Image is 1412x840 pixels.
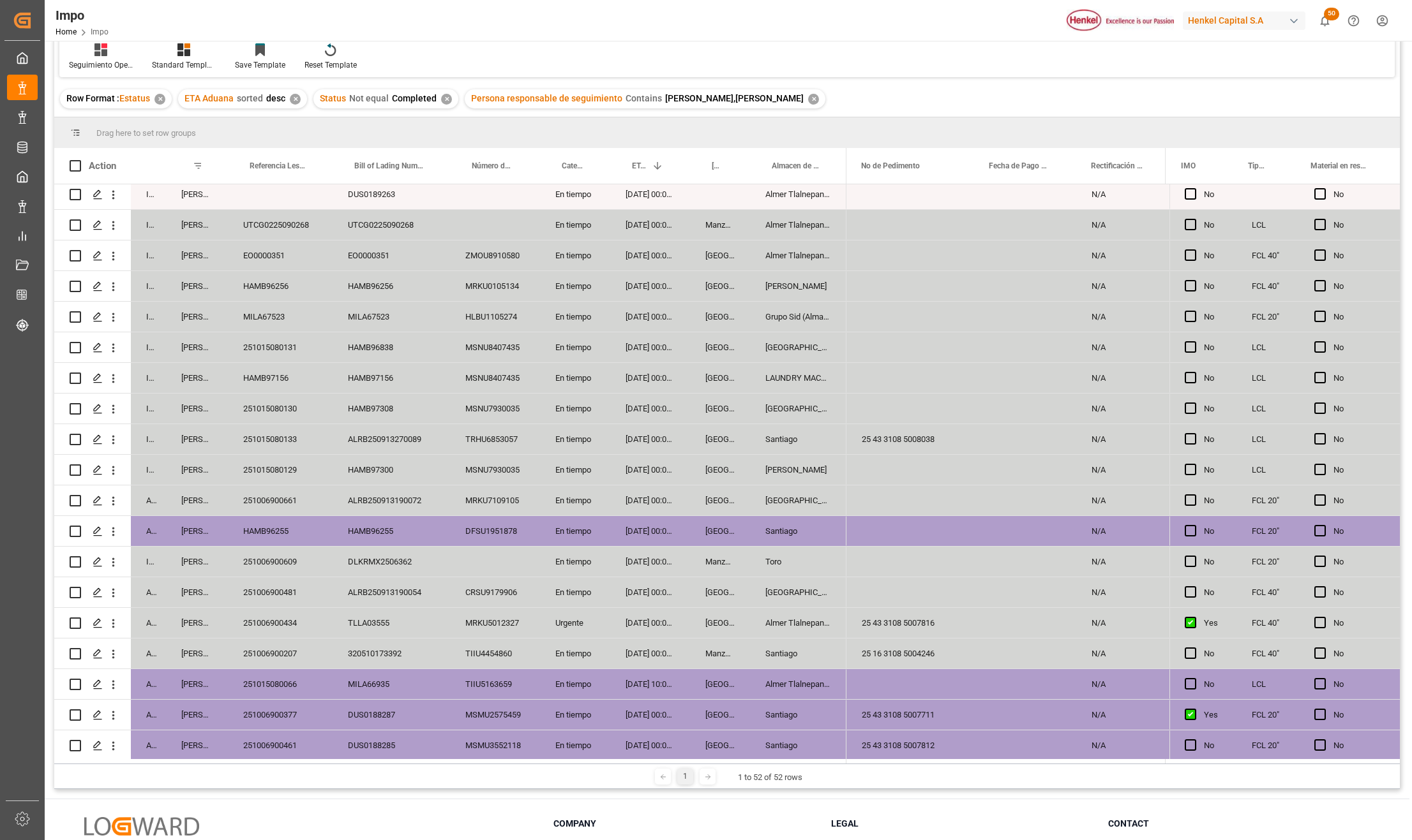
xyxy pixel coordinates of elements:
div: Press SPACE to select this row. [54,271,846,302]
div: 251015080129 [228,455,333,485]
div: Press SPACE to select this row. [54,547,846,577]
div: N/A [1076,394,1173,424]
div: 25 43 3108 5008038 [846,424,974,454]
div: [GEOGRAPHIC_DATA] [690,455,750,485]
div: Arrived [131,577,166,607]
div: En tiempo [540,577,610,607]
div: Action [89,160,116,172]
div: Arrived [131,516,166,546]
div: [DATE] 00:00:00 [610,394,690,424]
div: Press SPACE to select this row. [54,700,846,730]
div: [PERSON_NAME] [166,332,228,362]
div: DLKRMX2506362 [333,547,450,577]
div: N/A [1076,638,1173,668]
div: [DATE] 10:00:00 [610,669,690,699]
div: [GEOGRAPHIC_DATA] [690,240,750,270]
div: [DATE] 00:00:00 [610,363,690,393]
div: ZMOU8910580 [450,240,540,270]
div: [GEOGRAPHIC_DATA] [750,485,846,515]
span: Completed [392,93,437,103]
span: Drag here to set row groups [96,128,196,138]
div: 251006900377 [228,700,333,730]
div: DUS0188285 [333,730,450,760]
div: 25 43 3108 5007711 [846,700,974,730]
div: N/A [1076,485,1173,515]
div: MSNU8407435 [450,332,540,362]
div: MSNU7930035 [450,455,540,485]
div: Press SPACE to select this row. [54,332,846,363]
div: Press SPACE to select this row. [1169,210,1400,240]
div: Press SPACE to select this row. [1169,271,1400,302]
div: [PERSON_NAME] [166,424,228,454]
div: Press SPACE to select this row. [1169,332,1400,363]
div: ✕ [154,94,165,105]
div: [PERSON_NAME] [166,638,228,668]
div: [DATE] 00:00:00 [610,516,690,546]
div: Save Template [235,59,285,71]
span: ETA Aduana [632,161,647,170]
div: In progress [131,302,166,332]
div: In progress [131,363,166,393]
div: No [1333,302,1385,332]
div: No [1204,180,1221,209]
span: Row Format : [66,93,119,103]
div: Manzanillo [690,210,750,240]
div: Press SPACE to select this row. [1169,302,1400,332]
div: [PERSON_NAME] [166,455,228,485]
div: LCL [1236,210,1299,240]
div: Grupo Sid (Almacenaje y Distribucion AVIOR) [750,302,846,332]
div: Press SPACE to select this row. [54,210,846,240]
div: TIIU4454860 [450,638,540,668]
div: EO0000351 [333,240,450,270]
div: En tiempo [540,730,610,760]
div: FCL 20" [1236,302,1299,332]
div: LCL [1236,669,1299,699]
div: [GEOGRAPHIC_DATA] [690,608,750,638]
div: FCL 20" [1236,485,1299,515]
span: Número de Contenedor [472,161,513,170]
span: [GEOGRAPHIC_DATA] - Locode [712,161,723,170]
div: No [1204,272,1221,301]
div: Press SPACE to select this row. [54,179,846,210]
div: Press SPACE to select this row. [54,455,846,485]
div: En tiempo [540,271,610,301]
div: En tiempo [540,547,610,577]
div: Press SPACE to select this row. [1169,424,1400,455]
div: TIIU5163659 [450,669,540,699]
div: N/A [1076,730,1173,760]
div: [GEOGRAPHIC_DATA] [690,516,750,546]
div: No [1204,241,1221,270]
div: N/A [1076,332,1173,362]
div: Press SPACE to select this row. [1169,577,1400,608]
div: FCL 20" [1236,547,1299,577]
div: N/A [1076,608,1173,638]
div: [DATE] 00:00:00 [610,547,690,577]
div: N/A [1076,240,1173,270]
div: [DATE] 00:00:00 [610,700,690,730]
div: N/A [1076,210,1173,240]
div: En tiempo [540,669,610,699]
div: DUS0188287 [333,700,450,730]
span: sorted [237,93,263,103]
div: ALRB250913190054 [333,577,450,607]
div: Press SPACE to select this row. [54,485,846,516]
div: [PERSON_NAME] [166,210,228,240]
div: LCL [1236,424,1299,454]
div: ✕ [441,94,452,105]
div: HAMB97300 [333,455,450,485]
div: ALRB250913190072 [333,485,450,515]
div: [PERSON_NAME] [166,669,228,699]
div: N/A [1076,179,1173,209]
span: Referencia Leschaco [250,161,306,170]
div: N/A [1076,700,1173,730]
div: [PERSON_NAME] [166,485,228,515]
div: HAMB96838 [333,332,450,362]
div: LCL [1236,363,1299,393]
div: 251006900461 [228,730,333,760]
div: Almer Tlalnepantla [750,179,846,209]
div: HAMB96256 [228,271,333,301]
div: MRKU5012327 [450,608,540,638]
div: [PERSON_NAME] [166,271,228,301]
span: Status [320,93,346,103]
img: Logward Logo [84,817,199,836]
